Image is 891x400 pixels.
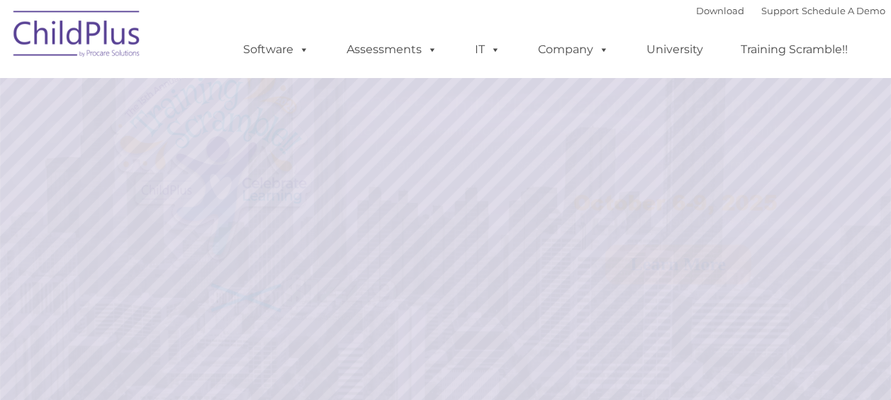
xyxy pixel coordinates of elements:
a: Support [761,5,799,16]
a: Company [524,35,623,64]
img: ChildPlus by Procare Solutions [6,1,148,72]
a: University [632,35,717,64]
a: Learn More [605,245,752,284]
a: Assessments [332,35,452,64]
a: Training Scramble!! [727,35,862,64]
a: Download [696,5,744,16]
a: IT [461,35,515,64]
a: Schedule A Demo [802,5,885,16]
a: Software [229,35,323,64]
font: | [696,5,885,16]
